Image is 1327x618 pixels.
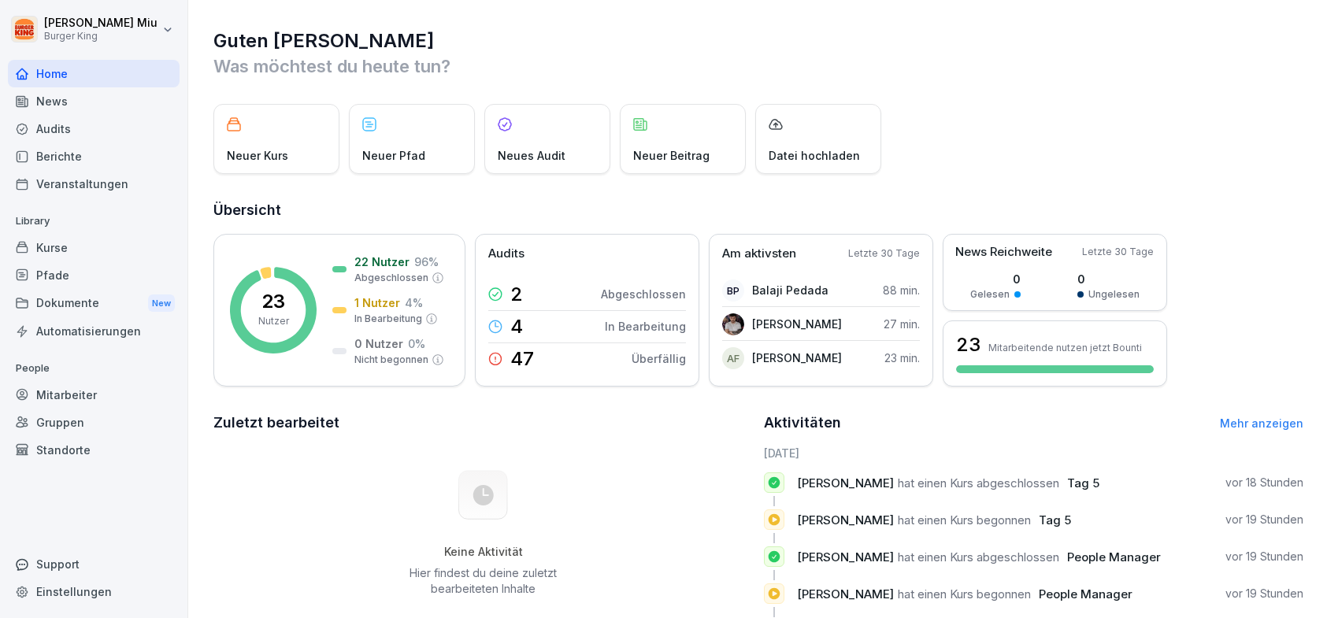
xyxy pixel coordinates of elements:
h3: 23 [956,331,980,358]
p: Balaji Pedada [752,282,828,298]
p: 0 % [408,335,425,352]
img: tw5tnfnssutukm6nhmovzqwr.png [722,313,744,335]
p: 1 Nutzer [354,294,400,311]
span: hat einen Kurs begonnen [898,587,1031,601]
span: People Manager [1039,587,1132,601]
p: 0 [970,271,1021,287]
p: Neuer Beitrag [633,147,710,164]
a: Kurse [8,234,180,261]
p: 47 [510,350,534,368]
p: 0 [1077,271,1140,287]
p: In Bearbeitung [605,318,686,335]
span: [PERSON_NAME] [797,476,894,490]
p: Was möchtest du heute tun? [213,54,1303,79]
p: 23 min. [884,350,920,366]
p: Datei hochladen [769,147,860,164]
p: People [8,356,180,381]
p: Hier findest du deine zuletzt bearbeiteten Inhalte [404,565,563,597]
span: [PERSON_NAME] [797,587,894,601]
p: Ungelesen [1088,287,1140,302]
p: Nutzer [258,314,289,328]
p: Mitarbeitende nutzen jetzt Bounti [988,342,1142,353]
a: Mehr anzeigen [1220,416,1303,430]
p: 27 min. [884,316,920,332]
p: Neuer Kurs [227,147,288,164]
h2: Übersicht [213,199,1303,221]
span: hat einen Kurs abgeschlossen [898,476,1059,490]
p: vor 18 Stunden [1225,475,1303,490]
p: 4 % [405,294,423,311]
p: Library [8,209,180,234]
h2: Aktivitäten [764,412,841,434]
a: Berichte [8,142,180,170]
p: Am aktivsten [722,245,796,263]
h2: Zuletzt bearbeitet [213,412,753,434]
a: DokumenteNew [8,289,180,318]
a: Pfade [8,261,180,289]
p: 22 Nutzer [354,253,410,270]
div: AF [722,347,744,369]
p: [PERSON_NAME] Miu [44,17,158,30]
div: Dokumente [8,289,180,318]
p: Abgeschlossen [354,271,428,285]
h6: [DATE] [764,445,1303,461]
a: Mitarbeiter [8,381,180,409]
p: 96 % [414,253,439,270]
p: 23 [261,292,285,311]
span: People Manager [1067,550,1161,564]
a: Automatisierungen [8,317,180,345]
span: Tag 5 [1067,476,1099,490]
p: 4 [510,317,523,336]
h1: Guten [PERSON_NAME] [213,28,1303,54]
p: Neues Audit [498,147,565,164]
span: [PERSON_NAME] [797,550,894,564]
a: Gruppen [8,409,180,436]
p: Neuer Pfad [362,147,425,164]
p: Nicht begonnen [354,353,428,367]
h5: Keine Aktivität [404,545,563,559]
a: News [8,87,180,115]
p: Burger King [44,31,158,42]
p: Letzte 30 Tage [848,246,920,261]
p: vor 19 Stunden [1225,549,1303,564]
p: Gelesen [970,287,1010,302]
span: hat einen Kurs begonnen [898,513,1031,527]
a: Home [8,60,180,87]
span: hat einen Kurs abgeschlossen [898,550,1059,564]
span: Tag 5 [1039,513,1071,527]
div: New [148,294,175,313]
a: Standorte [8,436,180,464]
p: In Bearbeitung [354,312,422,326]
p: Abgeschlossen [601,286,686,302]
a: Einstellungen [8,578,180,605]
div: BP [722,279,744,302]
p: vor 19 Stunden [1225,586,1303,601]
p: [PERSON_NAME] [752,350,842,366]
span: [PERSON_NAME] [797,513,894,527]
p: 0 Nutzer [354,335,403,352]
p: Audits [488,245,524,263]
p: Letzte 30 Tage [1082,245,1154,259]
a: Audits [8,115,180,142]
p: vor 19 Stunden [1225,512,1303,527]
div: Support [8,550,180,578]
p: 2 [510,285,523,304]
p: 88 min. [883,282,920,298]
p: News Reichweite [955,243,1052,261]
p: [PERSON_NAME] [752,316,842,332]
a: Veranstaltungen [8,170,180,198]
p: Überfällig [632,350,686,367]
